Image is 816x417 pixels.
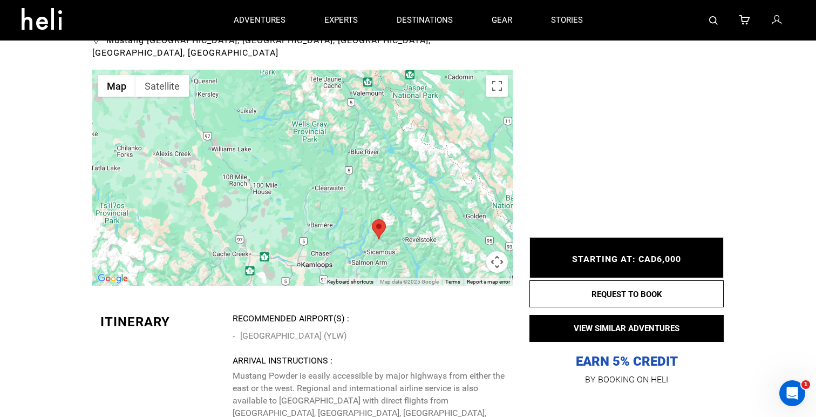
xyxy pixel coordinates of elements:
[233,355,505,367] div: Arrival Instructions :
[709,16,718,25] img: search-bar-icon.svg
[380,279,439,285] span: Map data ©2025 Google
[529,372,724,387] p: BY BOOKING ON HELI
[397,15,453,26] p: destinations
[92,31,513,59] span: Mustang [GEOGRAPHIC_DATA], [GEOGRAPHIC_DATA], [GEOGRAPHIC_DATA], [GEOGRAPHIC_DATA], [GEOGRAPHIC_D...
[779,380,805,406] iframe: Intercom live chat
[529,315,724,342] button: VIEW SIMILAR ADVENTURES
[100,313,225,331] div: Itinerary
[233,313,505,325] div: Recommended Airport(s) :
[327,278,373,286] button: Keyboard shortcuts
[529,245,724,370] p: EARN 5% CREDIT
[324,15,358,26] p: experts
[801,380,810,389] span: 1
[529,280,724,307] button: REQUEST TO BOOK
[572,254,681,264] span: STARTING AT: CAD6,000
[486,75,508,97] button: Toggle fullscreen view
[233,328,505,344] li: [GEOGRAPHIC_DATA] (YLW)
[445,279,460,285] a: Terms (opens in new tab)
[467,279,510,285] a: Report a map error
[135,75,189,97] button: Show satellite imagery
[95,272,131,286] img: Google
[234,15,285,26] p: adventures
[95,272,131,286] a: Open this area in Google Maps (opens a new window)
[98,75,135,97] button: Show street map
[486,251,508,273] button: Map camera controls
